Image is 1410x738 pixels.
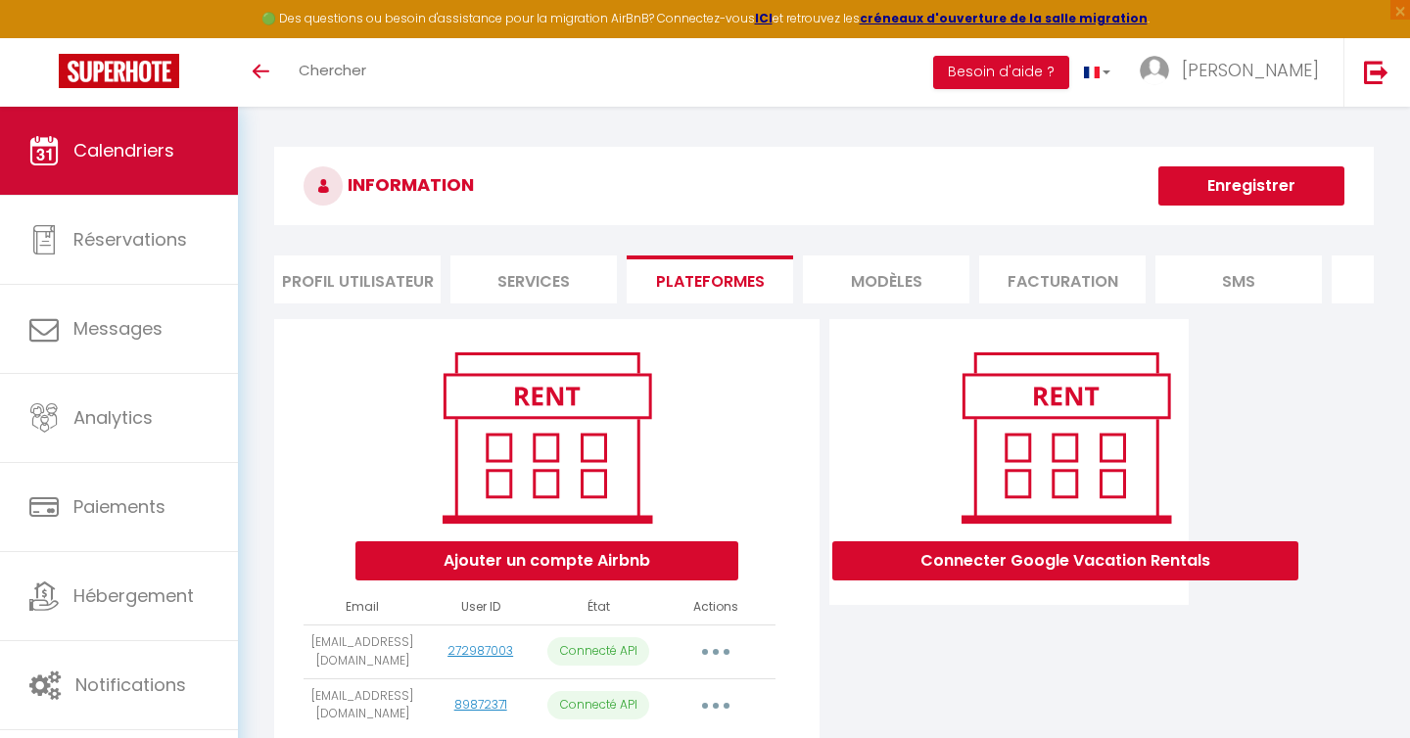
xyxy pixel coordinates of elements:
th: État [540,590,657,624]
button: Besoin d'aide ? [933,56,1069,89]
img: Super Booking [59,54,179,88]
a: 272987003 [447,642,513,659]
th: Actions [657,590,775,624]
img: rent.png [941,344,1191,531]
a: 89872371 [454,696,507,713]
span: Chercher [299,60,366,80]
li: Plateformes [627,255,793,303]
td: [EMAIL_ADDRESS][DOMAIN_NAME] [304,678,421,732]
span: Notifications [75,672,186,697]
span: Paiements [73,494,165,519]
li: Profil Utilisateur [274,255,441,303]
th: Email [304,590,421,624]
span: [PERSON_NAME] [1182,58,1319,82]
button: Enregistrer [1158,166,1344,206]
a: créneaux d'ouverture de la salle migration [860,10,1148,26]
img: ... [1140,56,1169,85]
h3: INFORMATION [274,147,1374,225]
span: Messages [73,316,163,341]
li: MODÈLES [803,255,969,303]
span: Calendriers [73,138,174,162]
li: Services [450,255,617,303]
td: [EMAIL_ADDRESS][DOMAIN_NAME] [304,624,421,678]
li: Facturation [979,255,1146,303]
span: Réservations [73,227,187,252]
a: Chercher [284,38,381,107]
button: Connecter Google Vacation Rentals [832,541,1298,580]
img: rent.png [422,344,672,531]
p: Connecté API [547,637,649,666]
a: ICI [755,10,773,26]
button: Ajouter un compte Airbnb [355,541,738,580]
span: Hébergement [73,583,194,608]
p: Connecté API [547,691,649,719]
button: Ouvrir le widget de chat LiveChat [16,8,74,67]
span: Analytics [73,405,153,430]
th: User ID [421,590,539,624]
a: ... [PERSON_NAME] [1125,38,1343,107]
img: logout [1364,60,1388,84]
li: SMS [1155,255,1322,303]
